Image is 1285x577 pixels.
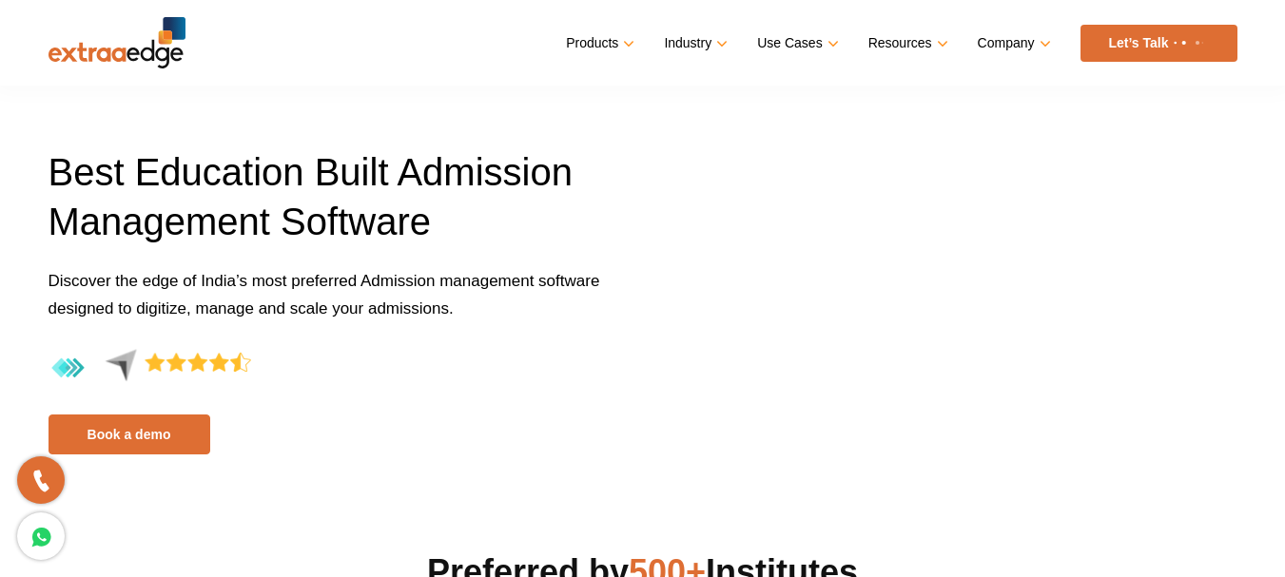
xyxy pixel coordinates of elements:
a: Let’s Talk [1081,25,1237,62]
img: rating-by-customers [49,349,251,388]
a: Use Cases [757,29,834,57]
a: Book a demo [49,414,210,454]
a: Products [566,29,631,57]
a: Industry [664,29,724,57]
a: Company [978,29,1047,57]
span: Discover the edge of India’s most preferred Admission management software designed to digitize, m... [49,272,600,317]
h1: Best Education Built Admission Management Software [49,147,629,267]
a: Resources [868,29,944,57]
